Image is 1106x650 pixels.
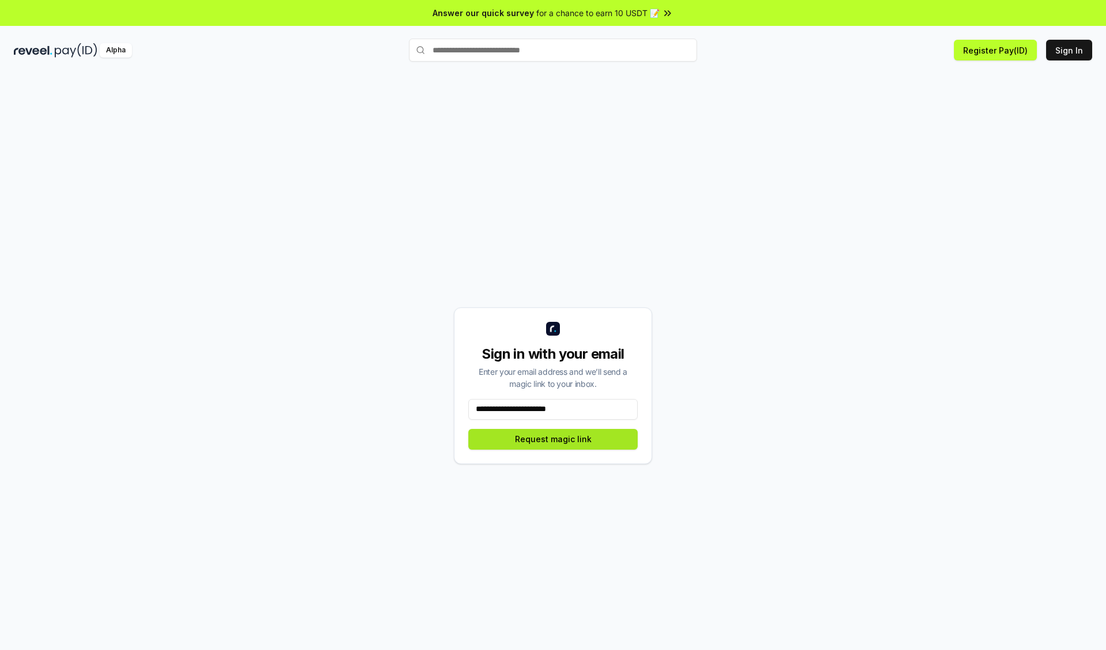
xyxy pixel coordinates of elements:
div: Sign in with your email [468,345,638,363]
button: Request magic link [468,429,638,450]
img: logo_small [546,322,560,336]
span: for a chance to earn 10 USDT 📝 [536,7,660,19]
img: reveel_dark [14,43,52,58]
img: pay_id [55,43,97,58]
div: Alpha [100,43,132,58]
span: Answer our quick survey [433,7,534,19]
button: Sign In [1046,40,1092,60]
button: Register Pay(ID) [954,40,1037,60]
div: Enter your email address and we’ll send a magic link to your inbox. [468,366,638,390]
